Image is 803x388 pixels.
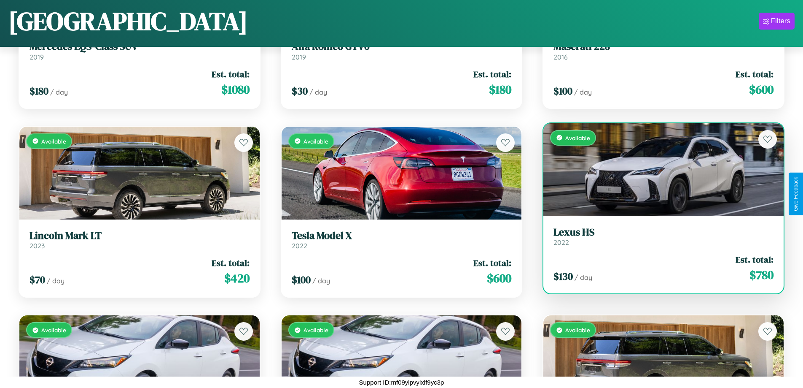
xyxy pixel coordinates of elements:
span: Available [303,326,328,334]
span: Est. total: [212,68,250,80]
span: $ 100 [553,84,572,98]
span: Available [303,138,328,145]
h3: Maserati 228 [553,41,773,53]
span: / day [50,88,68,96]
h3: Alfa Romeo GTV6 [292,41,512,53]
a: Mercedes EQS-Class SUV2019 [30,41,250,61]
span: Est. total: [212,257,250,269]
h3: Tesla Model X [292,230,512,242]
a: Tesla Model X2022 [292,230,512,250]
span: $ 180 [30,84,48,98]
span: $ 1080 [221,81,250,98]
span: Available [41,326,66,334]
span: $ 130 [553,269,573,283]
span: Available [41,138,66,145]
span: Est. total: [473,68,511,80]
span: Est. total: [736,68,773,80]
div: Give Feedback [793,177,799,211]
span: Est. total: [473,257,511,269]
span: $ 180 [489,81,511,98]
span: $ 30 [292,84,308,98]
span: 2016 [553,53,568,61]
span: / day [309,88,327,96]
span: $ 600 [487,270,511,287]
span: Available [565,326,590,334]
h3: Mercedes EQS-Class SUV [30,41,250,53]
a: Lincoln Mark LT2023 [30,230,250,250]
button: Filters [759,13,795,30]
span: 2022 [292,241,307,250]
span: $ 100 [292,273,311,287]
p: Support ID: mf09ylpvylxlf9yc3p [359,377,444,388]
span: / day [312,277,330,285]
span: $ 780 [749,266,773,283]
span: $ 420 [224,270,250,287]
span: $ 70 [30,273,45,287]
span: 2022 [553,238,569,247]
a: Maserati 2282016 [553,41,773,61]
span: Est. total: [736,253,773,266]
span: / day [575,273,592,282]
h1: [GEOGRAPHIC_DATA] [8,4,248,38]
span: Available [565,134,590,141]
a: Lexus HS2022 [553,226,773,247]
span: / day [574,88,592,96]
span: 2019 [30,53,44,61]
span: 2019 [292,53,306,61]
span: $ 600 [749,81,773,98]
span: / day [47,277,64,285]
h3: Lincoln Mark LT [30,230,250,242]
div: Filters [771,17,790,25]
a: Alfa Romeo GTV62019 [292,41,512,61]
h3: Lexus HS [553,226,773,239]
span: 2023 [30,241,45,250]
